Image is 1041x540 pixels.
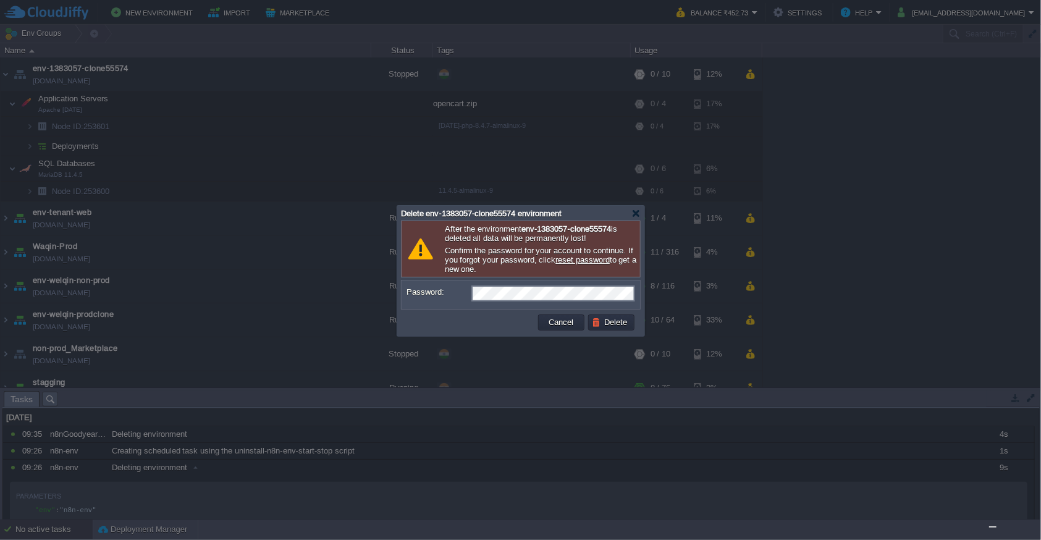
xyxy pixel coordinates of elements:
label: Password: [407,285,470,298]
span: Delete env-1383057-clone55574 environment [401,209,562,218]
b: env-1383057-clone55574 [521,224,611,234]
a: reset password [555,255,610,264]
button: Delete [592,317,631,328]
button: Cancel [546,317,578,328]
p: Confirm the password for your account to continue. If you forgot your password, click to get a ne... [445,246,637,274]
p: After the environment is deleted all data will be permanently lost! [445,224,637,243]
iframe: chat widget [989,491,1029,528]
